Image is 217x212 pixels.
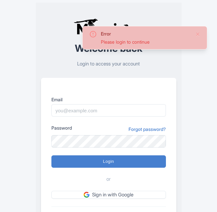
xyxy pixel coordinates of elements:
button: Close [195,30,200,38]
div: Please login to continue [101,38,190,45]
a: Sign in with Google [51,191,166,199]
h2: Welcome back [41,43,176,54]
label: Password [51,124,72,131]
img: logo-ab69f6fb50320c5b225c76a69d11143b.png [72,18,145,38]
input: you@example.com [51,104,166,117]
p: Login to access your account [41,60,176,68]
span: or [106,176,111,183]
img: google.svg [84,192,89,198]
a: Forgot password? [129,126,166,133]
label: Email [51,96,166,103]
div: Error [101,30,190,37]
input: Login [51,155,166,168]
